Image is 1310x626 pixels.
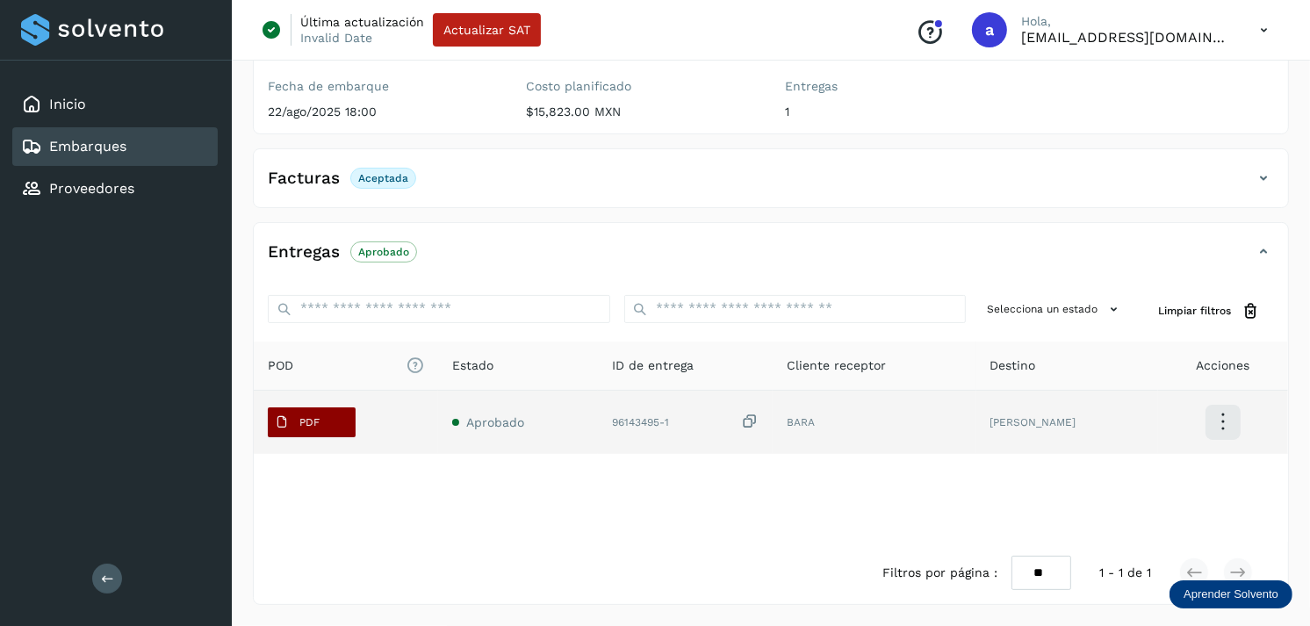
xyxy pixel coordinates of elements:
span: Estado [452,356,493,375]
span: Limpiar filtros [1158,303,1231,319]
p: Aprobado [358,246,409,258]
span: Actualizar SAT [443,24,530,36]
div: FacturasAceptada [254,163,1288,207]
span: Aprobado [466,415,524,429]
div: Proveedores [12,169,218,208]
p: 22/ago/2025 18:00 [268,104,499,119]
h4: Entregas [268,242,340,263]
div: Aprender Solvento [1170,580,1292,608]
button: Selecciona un estado [980,295,1130,324]
div: EntregasAprobado [254,237,1288,281]
p: Hola, [1021,14,1232,29]
button: Limpiar filtros [1144,295,1274,327]
label: Entregas [785,79,1016,94]
button: Actualizar SAT [433,13,541,47]
label: Fecha de embarque [268,79,499,94]
td: [PERSON_NAME] [976,391,1158,454]
p: 1 [785,104,1016,119]
p: alejperez@niagarawater.com [1021,29,1232,46]
h4: Facturas [268,169,340,189]
p: $15,823.00 MXN [527,104,758,119]
a: Embarques [49,138,126,155]
div: Embarques [12,127,218,166]
span: POD [268,356,424,375]
p: PDF [299,416,320,428]
label: Costo planificado [527,79,758,94]
span: Destino [990,356,1036,375]
div: 96143495-1 [612,413,759,431]
span: Cliente receptor [787,356,886,375]
span: ID de entrega [612,356,694,375]
p: Aprender Solvento [1184,587,1278,601]
span: Filtros por página : [882,564,997,582]
span: 1 - 1 de 1 [1099,564,1151,582]
p: Invalid Date [300,30,372,46]
button: PDF [268,407,356,437]
span: Acciones [1196,356,1249,375]
td: BARA [773,391,975,454]
p: Aceptada [358,172,408,184]
p: Última actualización [300,14,424,30]
div: Inicio [12,85,218,124]
a: Inicio [49,96,86,112]
a: Proveedores [49,180,134,197]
